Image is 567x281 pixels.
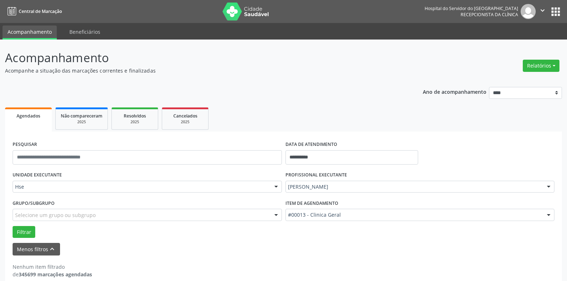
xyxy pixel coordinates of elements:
label: PESQUISAR [13,139,37,150]
div: de [13,271,92,278]
button: apps [549,5,562,18]
p: Ano de acompanhamento [423,87,486,96]
div: 2025 [61,119,102,125]
button:  [536,4,549,19]
span: Cancelados [173,113,197,119]
span: Resolvidos [124,113,146,119]
label: Item de agendamento [285,198,338,209]
div: Nenhum item filtrado [13,263,92,271]
strong: 345699 marcações agendadas [19,271,92,278]
button: Relatórios [523,60,559,72]
i:  [539,6,547,14]
a: Acompanhamento [3,26,57,40]
label: DATA DE ATENDIMENTO [285,139,337,150]
i: keyboard_arrow_up [48,245,56,253]
span: Não compareceram [61,113,102,119]
button: Filtrar [13,226,35,238]
span: [PERSON_NAME] [288,183,540,190]
span: Recepcionista da clínica [461,11,518,18]
p: Acompanhamento [5,49,395,67]
label: UNIDADE EXECUTANTE [13,170,62,181]
div: 2025 [117,119,153,125]
span: Agendados [17,113,40,119]
div: 2025 [167,119,203,125]
button: Menos filtroskeyboard_arrow_up [13,243,60,255]
span: Hse [15,183,267,190]
a: Beneficiários [64,26,105,38]
div: Hospital do Servidor do [GEOGRAPHIC_DATA] [425,5,518,11]
span: Central de Marcação [19,8,62,14]
span: Selecione um grupo ou subgrupo [15,211,96,219]
a: Central de Marcação [5,5,62,17]
span: #00013 - Clinica Geral [288,211,540,218]
p: Acompanhe a situação das marcações correntes e finalizadas [5,67,395,74]
img: img [521,4,536,19]
label: Grupo/Subgrupo [13,198,55,209]
label: PROFISSIONAL EXECUTANTE [285,170,347,181]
